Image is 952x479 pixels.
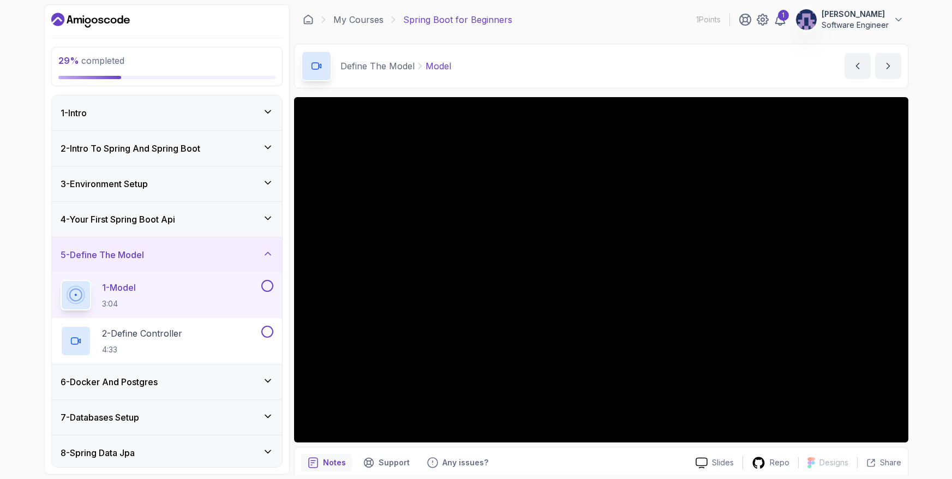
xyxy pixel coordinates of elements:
p: Share [880,457,901,468]
h3: 5 - Define The Model [61,248,144,261]
p: Notes [323,457,346,468]
p: 3:04 [102,298,136,309]
p: 1 Points [696,14,721,25]
button: 2-Define Controller4:33 [61,326,273,356]
p: Designs [819,457,848,468]
button: Support button [357,454,416,471]
p: Spring Boot for Beginners [403,13,512,26]
h3: 2 - Intro To Spring And Spring Boot [61,142,200,155]
button: 1-Model3:04 [61,280,273,310]
iframe: 1 - Model [294,97,908,442]
button: notes button [301,454,352,471]
button: Share [857,457,901,468]
button: 5-Define The Model [52,237,282,272]
p: [PERSON_NAME] [822,9,889,20]
button: 1-Intro [52,95,282,130]
a: Dashboard [51,11,130,29]
button: 8-Spring Data Jpa [52,435,282,470]
a: 1 [774,13,787,26]
button: 7-Databases Setup [52,400,282,435]
h3: 8 - Spring Data Jpa [61,446,135,459]
p: 4:33 [102,344,182,355]
a: My Courses [333,13,384,26]
p: 2 - Define Controller [102,327,182,340]
button: 6-Docker And Postgres [52,364,282,399]
h3: 7 - Databases Setup [61,411,139,424]
p: Repo [770,457,789,468]
button: 3-Environment Setup [52,166,282,201]
p: Software Engineer [822,20,889,31]
span: 29 % [58,55,79,66]
span: completed [58,55,124,66]
button: Feedback button [421,454,495,471]
div: 1 [778,10,789,21]
button: user profile image[PERSON_NAME]Software Engineer [795,9,904,31]
a: Repo [743,456,798,470]
h3: 3 - Environment Setup [61,177,148,190]
button: previous content [845,53,871,79]
button: 4-Your First Spring Boot Api [52,202,282,237]
img: user profile image [796,9,817,30]
p: 1 - Model [102,281,136,294]
button: next content [875,53,901,79]
p: Define The Model [340,59,415,73]
p: Support [379,457,410,468]
h3: 1 - Intro [61,106,87,119]
a: Slides [687,457,743,469]
h3: 6 - Docker And Postgres [61,375,158,388]
p: Slides [712,457,734,468]
p: Model [426,59,451,73]
a: Dashboard [303,14,314,25]
h3: 4 - Your First Spring Boot Api [61,213,175,226]
button: 2-Intro To Spring And Spring Boot [52,131,282,166]
p: Any issues? [442,457,488,468]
